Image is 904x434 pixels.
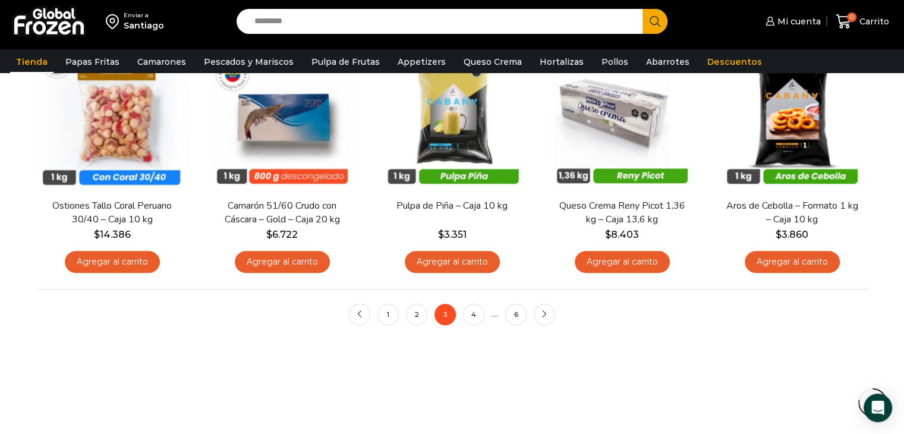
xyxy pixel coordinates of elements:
[605,229,639,240] bdi: 8.403
[438,229,444,240] span: $
[605,229,611,240] span: $
[305,51,386,73] a: Pulpa de Frutas
[763,10,821,33] a: Mi cuenta
[701,51,768,73] a: Descuentos
[405,251,500,273] a: Agregar al carrito: “Pulpa de Piña - Caja 10 kg”
[864,394,892,422] div: Open Intercom Messenger
[463,304,484,325] a: 4
[640,51,695,73] a: Abarrotes
[642,9,667,34] button: Search button
[492,308,498,319] span: …
[575,251,670,273] a: Agregar al carrito: “Queso Crema Reny Picot 1,36 kg - Caja 13,6 kg”
[106,11,124,32] img: address-field-icon.svg
[847,12,856,22] span: 0
[383,199,520,213] a: Pulpa de Piña – Caja 10 kg
[596,51,634,73] a: Pollos
[131,51,192,73] a: Camarones
[776,229,782,240] span: $
[434,304,456,325] span: 3
[392,51,452,73] a: Appetizers
[124,20,164,32] div: Santiago
[505,304,527,325] a: 6
[43,199,180,227] a: Ostiones Tallo Coral Peruano 30/40 – Caja 10 kg
[833,8,892,36] a: 0 Carrito
[458,51,528,73] a: Queso Crema
[266,229,272,240] span: $
[94,229,131,240] bdi: 14.386
[438,229,467,240] bdi: 3.351
[745,251,840,273] a: Agregar al carrito: “Aros de Cebolla - Formato 1 kg - Caja 10 kg”
[94,229,100,240] span: $
[266,229,298,240] bdi: 6.722
[235,251,330,273] a: Agregar al carrito: “Camarón 51/60 Crudo con Cáscara - Gold - Caja 20 kg”
[406,304,427,325] a: 2
[723,199,860,227] a: Aros de Cebolla – Formato 1 kg – Caja 10 kg
[59,51,125,73] a: Papas Fritas
[213,199,350,227] a: Camarón 51/60 Crudo con Cáscara – Gold – Caja 20 kg
[198,51,300,73] a: Pescados y Mariscos
[856,15,889,27] span: Carrito
[124,11,164,20] div: Enviar a
[534,51,590,73] a: Hortalizas
[774,15,821,27] span: Mi cuenta
[553,199,690,227] a: Queso Crema Reny Picot 1,36 kg – Caja 13,6 kg
[776,229,808,240] bdi: 3.860
[377,304,399,325] a: 1
[10,51,53,73] a: Tienda
[65,251,160,273] a: Agregar al carrito: “Ostiones Tallo Coral Peruano 30/40 - Caja 10 kg”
